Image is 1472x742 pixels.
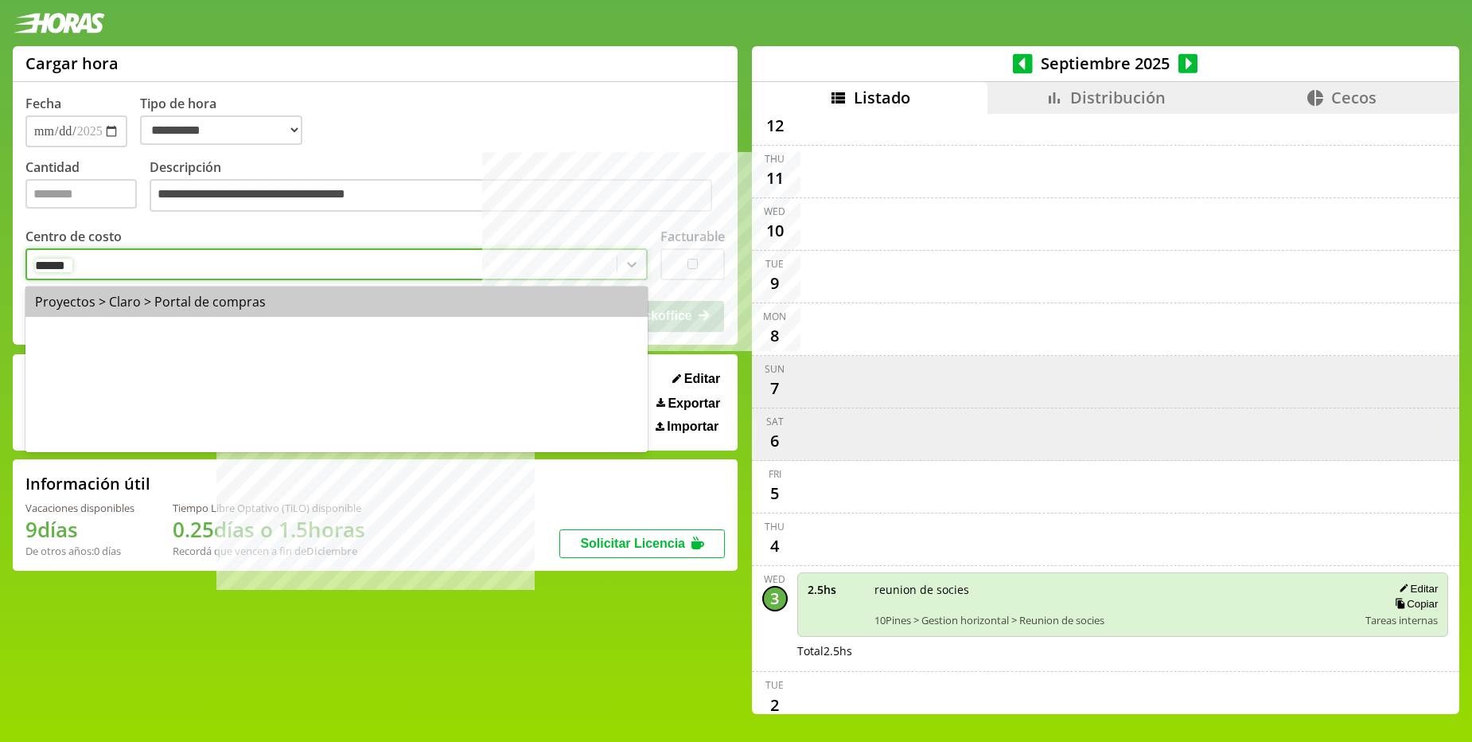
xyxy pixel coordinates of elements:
button: Exportar [652,396,725,412]
div: Thu [765,152,785,166]
span: Importar [667,420,718,434]
div: 6 [762,428,788,454]
div: De otros años: 0 días [25,544,134,558]
div: Wed [764,572,785,586]
span: 2.5 hs [808,582,863,597]
div: 8 [762,323,788,349]
div: Recordá que vencen a fin de [173,544,365,558]
div: 10 [762,218,788,244]
span: Tareas internas [1365,613,1438,627]
h2: Información útil [25,473,150,494]
div: 12 [762,113,788,139]
button: Copiar [1390,597,1438,611]
div: Wed [764,205,785,218]
div: 5 [762,481,788,506]
div: Fri [769,467,781,481]
span: Distribución [1070,87,1166,108]
span: reunion de socies [874,582,1355,597]
b: Diciembre [306,544,357,558]
span: Listado [854,87,910,108]
div: scrollable content [752,114,1459,712]
span: 10Pines > Gestion horizontal > Reunion de socies [874,613,1355,627]
label: Cantidad [25,158,150,217]
label: Centro de costo [25,228,122,245]
label: Descripción [150,158,725,217]
h1: 9 días [25,515,134,544]
div: 4 [762,533,788,559]
input: Cantidad [25,179,137,209]
h1: Cargar hora [25,53,119,74]
select: Tipo de hora [140,115,302,145]
span: Exportar [668,396,720,411]
div: 11 [762,166,788,191]
div: Total 2.5 hs [797,643,1449,658]
img: logotipo [13,13,105,33]
h1: 0.25 días o 1.5 horas [173,515,365,544]
span: Editar [684,372,720,386]
button: Solicitar Licencia [559,529,725,558]
div: Mon [763,310,786,323]
span: Solicitar Licencia [580,537,685,550]
button: Editar [668,371,725,387]
div: 3 [762,586,788,611]
div: Sun [765,362,785,376]
div: Tue [765,678,784,692]
button: Editar [1394,582,1438,596]
div: Tue [765,257,784,271]
label: Tipo de hora [140,95,315,147]
label: Facturable [660,228,725,245]
div: 7 [762,376,788,401]
div: Proyectos > Claro > Portal de compras [25,287,648,317]
span: Septiembre 2025 [1033,53,1178,74]
label: Fecha [25,95,61,112]
div: Vacaciones disponibles [25,501,134,515]
div: Tiempo Libre Optativo (TiLO) disponible [173,501,365,515]
div: Sat [766,415,784,428]
div: 9 [762,271,788,296]
div: 2 [762,692,788,717]
span: Cecos [1331,87,1377,108]
textarea: Descripción [150,179,712,213]
div: Thu [765,520,785,533]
